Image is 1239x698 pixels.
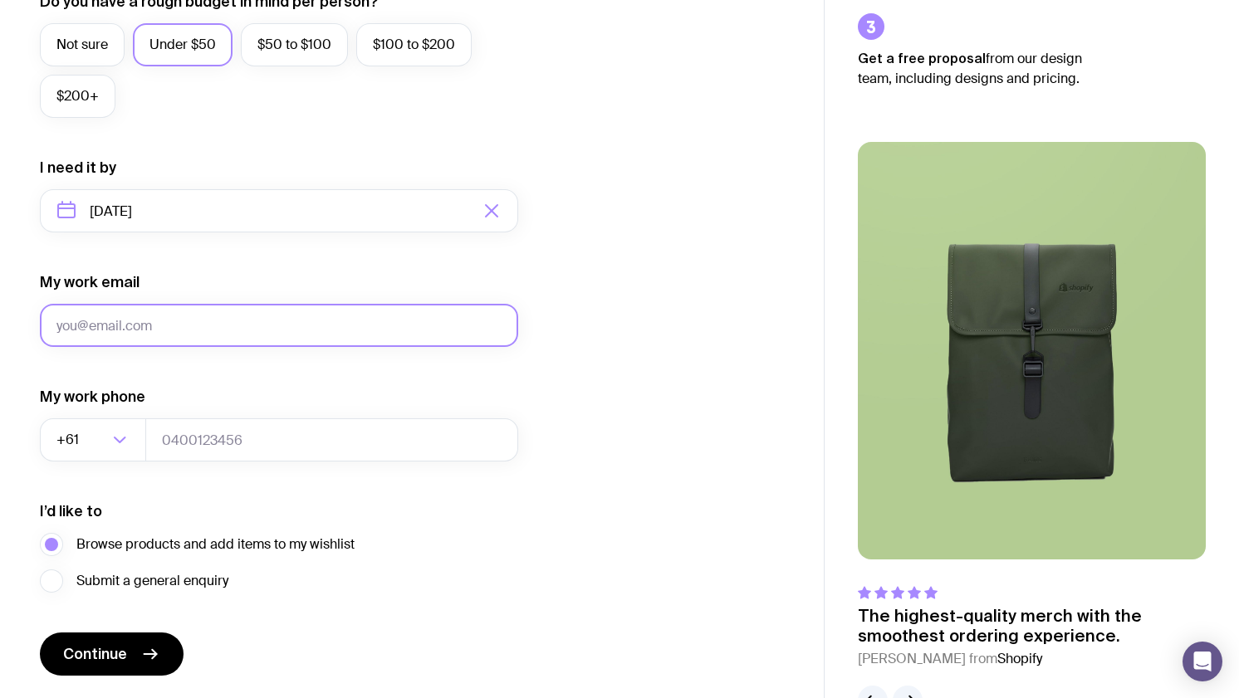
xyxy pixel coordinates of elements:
[356,23,472,66] label: $100 to $200
[56,418,82,461] span: +61
[858,48,1107,89] p: from our design team, including designs and pricing.
[40,304,518,347] input: you@email.com
[858,51,986,66] strong: Get a free proposal
[241,23,348,66] label: $50 to $100
[40,75,115,118] label: $200+
[858,649,1206,669] cite: [PERSON_NAME] from
[133,23,233,66] label: Under $50
[40,418,146,461] div: Search for option
[40,272,140,292] label: My work email
[997,650,1042,667] span: Shopify
[40,189,518,232] input: Select a target date
[40,632,184,676] button: Continue
[858,606,1206,646] p: The highest-quality merch with the smoothest ordering experience.
[40,501,102,521] label: I’d like to
[63,644,127,664] span: Continue
[40,387,145,407] label: My work phone
[76,571,228,591] span: Submit a general enquiry
[76,534,355,554] span: Browse products and add items to my wishlist
[40,158,116,178] label: I need it by
[82,418,108,461] input: Search for option
[145,418,518,461] input: 0400123456
[40,23,125,66] label: Not sure
[1183,642,1222,681] div: Open Intercom Messenger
